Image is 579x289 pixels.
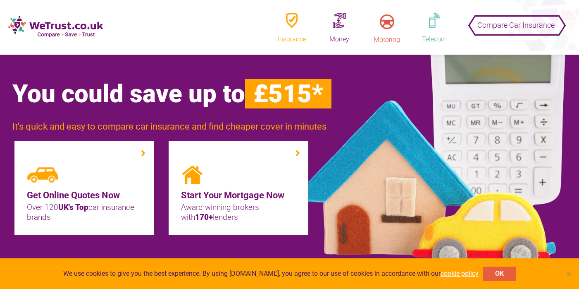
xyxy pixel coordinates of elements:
[414,35,455,44] div: Telecom
[472,13,560,30] button: Compare Car Insurance
[380,14,394,29] img: motoring.png
[441,270,479,277] a: cookie policy
[429,13,439,28] img: telephone.png
[63,269,479,278] span: We use cookies to give you the best experience. By using [DOMAIN_NAME], you agree to our use of c...
[181,188,296,202] a: Start Your Mortgage Now
[27,166,59,184] img: img
[8,16,103,38] img: new-logo.png
[483,267,516,281] button: OK
[12,121,326,132] span: It's quick and easy to compare car insurance and find cheaper cover in minutes
[245,79,331,108] span: £515*
[565,270,573,278] span: No
[181,166,203,184] img: img
[366,35,407,44] div: Motoring
[286,13,297,28] img: insurence.png
[319,35,360,44] div: Money
[477,15,555,35] span: Compare Car Insurance
[58,202,88,212] span: UK's Top
[271,35,312,44] div: Insurance
[333,13,346,28] img: money.png
[27,202,142,222] p: Over 120 car insurance brands
[12,79,331,108] span: You could save up to
[195,212,213,222] span: 170+
[27,188,142,202] a: Get Online Quotes Now
[181,202,296,222] p: Award winning brokers with lenders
